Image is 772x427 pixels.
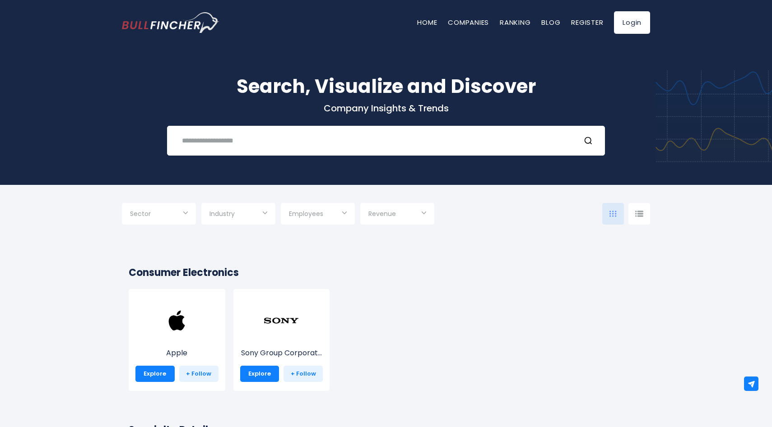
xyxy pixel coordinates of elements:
[500,18,530,27] a: Ranking
[122,72,650,101] h1: Search, Visualize and Discover
[609,211,617,217] img: icon-comp-grid.svg
[263,303,299,339] img: SONY.png
[122,12,219,33] img: Bullfincher logo
[284,366,323,382] a: + Follow
[448,18,489,27] a: Companies
[368,210,396,218] span: Revenue
[541,18,560,27] a: Blog
[209,207,267,223] input: Selection
[289,207,347,223] input: Selection
[240,366,279,382] a: Explore
[368,207,426,223] input: Selection
[571,18,603,27] a: Register
[122,12,219,33] a: Go to homepage
[635,211,643,217] img: icon-comp-list-view.svg
[122,102,650,114] p: Company Insights & Trends
[135,319,219,358] a: Apple
[209,210,235,218] span: Industry
[614,11,650,34] a: Login
[135,366,175,382] a: Explore
[135,348,219,358] p: Apple
[130,207,188,223] input: Selection
[584,135,595,147] button: Search
[240,348,323,358] p: Sony Group Corporation
[159,303,195,339] img: AAPL.png
[130,210,151,218] span: Sector
[289,210,323,218] span: Employees
[129,265,643,280] h2: Consumer Electronics
[417,18,437,27] a: Home
[240,319,323,358] a: Sony Group Corporat...
[179,366,219,382] a: + Follow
